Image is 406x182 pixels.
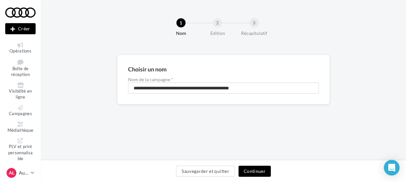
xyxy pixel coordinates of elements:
[5,81,36,101] a: Visibilité en ligne
[233,30,275,37] div: Récapitulatif
[5,104,36,118] a: Campagnes
[5,167,36,179] a: AL Audi LAON
[9,111,32,116] span: Campagnes
[176,166,235,177] button: Sauvegarder et quitter
[9,88,32,100] span: Visibilité en ligne
[19,170,28,176] p: Audi LAON
[197,30,238,37] div: Edition
[9,170,14,176] span: AL
[250,18,259,27] div: 3
[8,128,34,133] span: Médiathèque
[128,66,167,72] div: Choisir un nom
[9,48,31,53] span: Opérations
[128,77,319,82] label: Nom de la campagne *
[8,143,33,161] span: PLV et print personnalisable
[176,18,186,27] div: 1
[11,66,30,77] span: Boîte de réception
[5,41,36,55] a: Opérations
[5,23,36,34] button: Créer
[5,120,36,134] a: Médiathèque
[384,160,399,175] div: Open Intercom Messenger
[160,30,202,37] div: Nom
[238,166,271,177] button: Continuer
[5,137,36,163] a: PLV et print personnalisable
[5,58,36,79] a: Boîte de réception
[5,23,36,34] div: Nouvelle campagne
[213,18,222,27] div: 2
